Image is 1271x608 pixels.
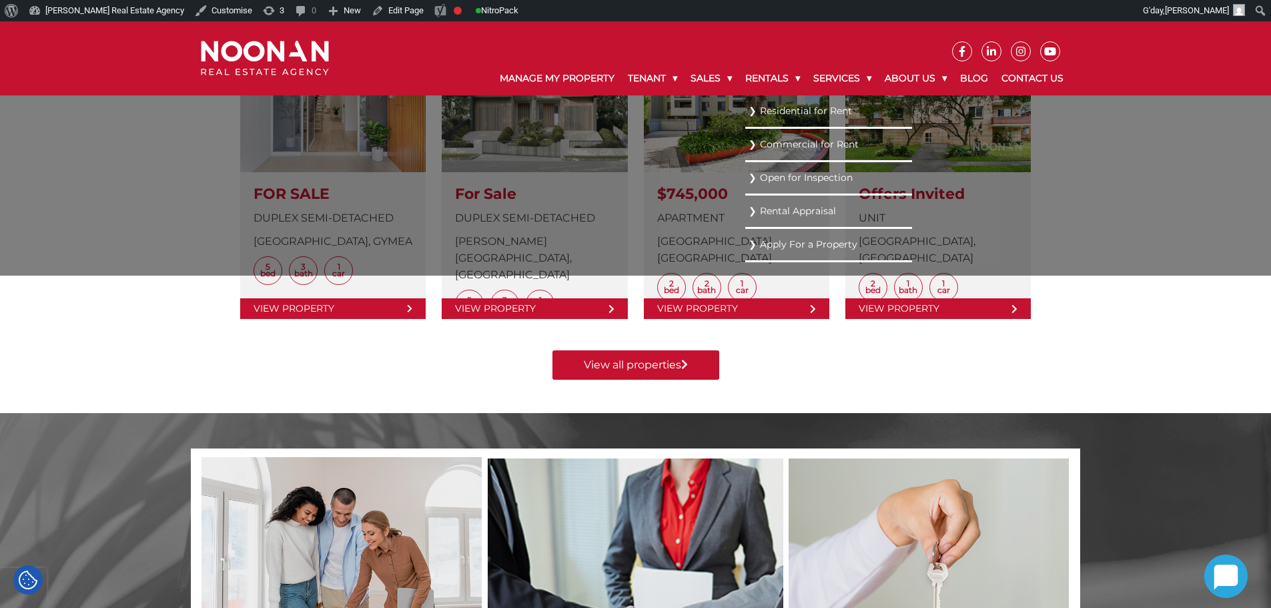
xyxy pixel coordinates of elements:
[995,61,1070,95] a: Contact Us
[878,61,953,95] a: About Us
[13,565,43,595] div: Cookie Settings
[493,61,621,95] a: Manage My Property
[454,7,462,15] div: Focus keyphrase not set
[749,102,909,120] a: Residential for Rent
[684,61,739,95] a: Sales
[552,350,719,380] a: View all properties
[621,61,684,95] a: Tenant
[953,61,995,95] a: Blog
[807,61,878,95] a: Services
[749,169,909,187] a: Open for Inspection
[1165,5,1229,15] span: [PERSON_NAME]
[201,41,329,76] img: Noonan Real Estate Agency
[749,202,909,220] a: Rental Appraisal
[749,236,909,254] a: Apply For a Property
[739,61,807,95] a: Rentals
[749,135,909,154] a: Commercial for Rent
